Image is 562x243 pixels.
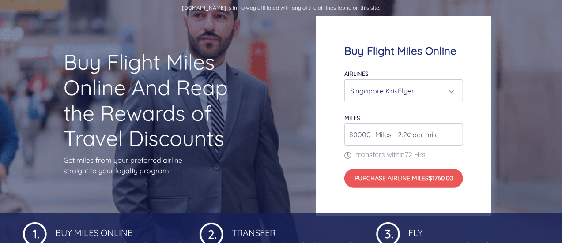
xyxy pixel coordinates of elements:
h4: Buy Miles Online [54,221,186,238]
h4: Buy Flight Miles Online [344,45,463,57]
p: transfers within [344,149,463,160]
label: Airlines [344,70,368,77]
div: Singapore KrisFlyer [350,82,452,99]
h4: Transfer [230,221,363,238]
p: Get miles from your preferred airline straight to your loyalty program [64,155,246,176]
h4: Fly [407,221,539,238]
h1: Buy Flight Miles Online And Reap the Rewards of Travel Discounts [64,49,246,151]
span: $1760.00 [429,174,453,182]
button: Singapore KrisFlyer [344,79,463,101]
label: miles [344,114,360,121]
span: Miles - 2.2¢ per mile [371,129,439,140]
button: Purchase Airline Miles$1760.00 [344,169,463,188]
span: 72 Hrs [405,150,426,159]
